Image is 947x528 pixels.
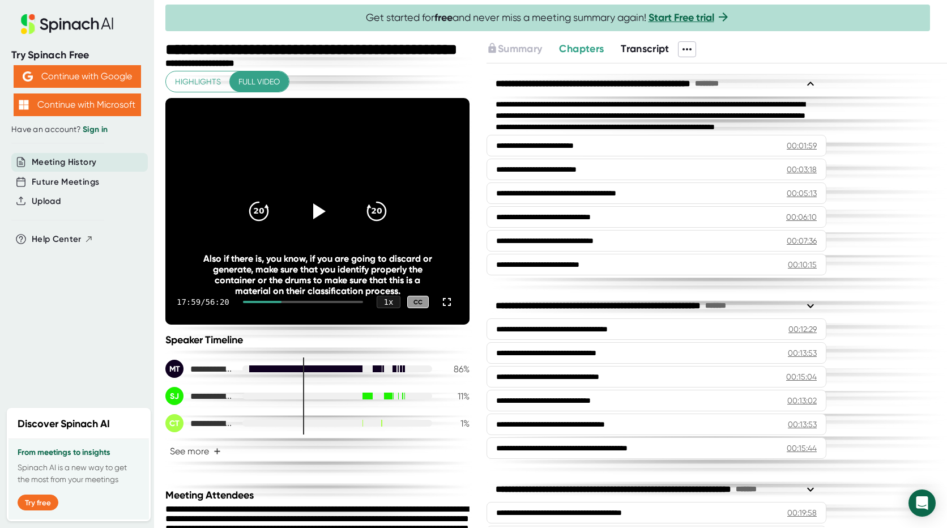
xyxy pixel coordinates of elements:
div: 00:01:59 [787,140,817,151]
div: 00:05:13 [787,188,817,199]
div: 00:13:53 [788,347,817,359]
div: 86 % [441,364,470,374]
div: 00:13:53 [788,419,817,430]
div: 00:12:29 [788,323,817,335]
button: Continue with Google [14,65,141,88]
div: MT [165,360,184,378]
div: Open Intercom Messenger [908,489,936,517]
h3: From meetings to insights [18,448,140,457]
p: Spinach AI is a new way to get the most from your meetings [18,462,140,486]
div: 00:03:18 [787,164,817,175]
div: Also if there is, you know, if you are going to discard or generate, make sure that you identify ... [196,253,440,296]
div: CC [407,296,429,309]
div: 00:06:10 [786,211,817,223]
button: Full video [229,71,289,92]
div: CT [165,414,184,432]
span: Summary [498,42,542,55]
button: Upload [32,195,61,208]
button: Help Center [32,233,93,246]
div: Try Spinach Free [11,49,143,62]
div: 00:15:44 [787,442,817,454]
span: + [214,447,221,456]
div: SJ [165,387,184,405]
div: Susan K Jacobo [165,387,233,405]
span: Full video [238,75,280,89]
div: 1 % [441,418,470,429]
span: Help Center [32,233,82,246]
button: Try free [18,495,58,510]
div: 1 x [377,296,400,308]
button: Highlights [166,71,230,92]
button: Chapters [559,41,604,57]
span: Highlights [175,75,221,89]
div: Meeting Attendees [165,489,472,501]
a: Start Free trial [649,11,714,24]
img: Aehbyd4JwY73AAAAAElFTkSuQmCC [23,71,33,82]
div: María C Febre De La Torre [165,360,233,378]
button: Continue with Microsoft [14,93,141,116]
div: 00:13:02 [787,395,817,406]
h2: Discover Spinach AI [18,416,110,432]
button: Meeting History [32,156,96,169]
span: Chapters [559,42,604,55]
div: 17:59 / 56:20 [177,297,229,306]
div: Speaker Timeline [165,334,470,346]
button: See more+ [165,441,225,461]
div: 11 % [441,391,470,402]
div: 00:07:36 [787,235,817,246]
span: Transcript [621,42,669,55]
b: free [434,11,453,24]
a: Sign in [83,125,108,134]
div: Have an account? [11,125,143,135]
div: Crystal J Tran [165,414,233,432]
div: 00:19:58 [787,507,817,518]
button: Summary [487,41,542,57]
button: Transcript [621,41,669,57]
div: 00:10:15 [788,259,817,270]
span: Get started for and never miss a meeting summary again! [366,11,730,24]
div: Upgrade to access [487,41,559,57]
div: 00:15:04 [786,371,817,382]
button: Future Meetings [32,176,99,189]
